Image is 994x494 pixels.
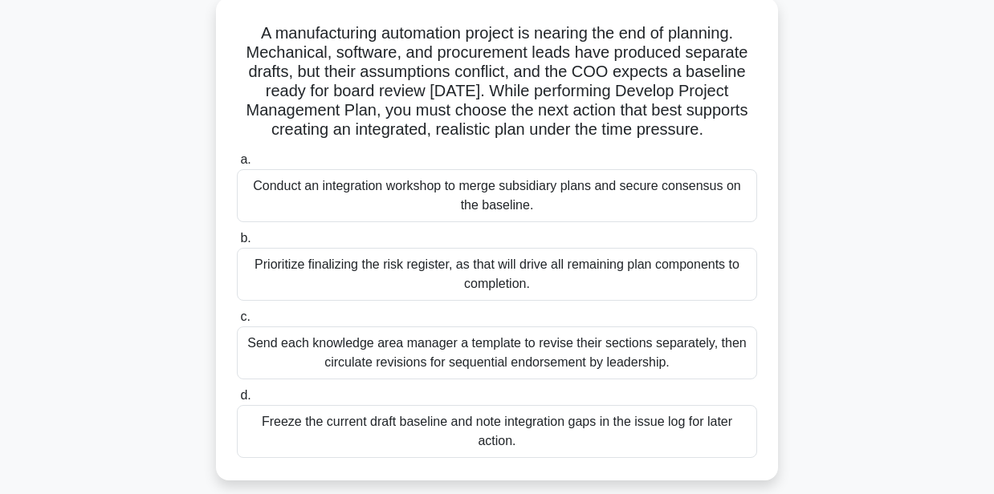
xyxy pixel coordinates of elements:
[240,152,251,166] span: a.
[237,248,757,301] div: Prioritize finalizing the risk register, as that will drive all remaining plan components to comp...
[240,388,251,402] span: d.
[240,310,250,323] span: c.
[240,231,251,245] span: b.
[237,169,757,222] div: Conduct an integration workshop to merge subsidiary plans and secure consensus on the baseline.
[235,23,759,140] h5: A manufacturing automation project is nearing the end of planning. Mechanical, software, and proc...
[237,326,757,379] div: Send each knowledge area manager a template to revise their sections separately, then circulate r...
[237,405,757,458] div: Freeze the current draft baseline and note integration gaps in the issue log for later action.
